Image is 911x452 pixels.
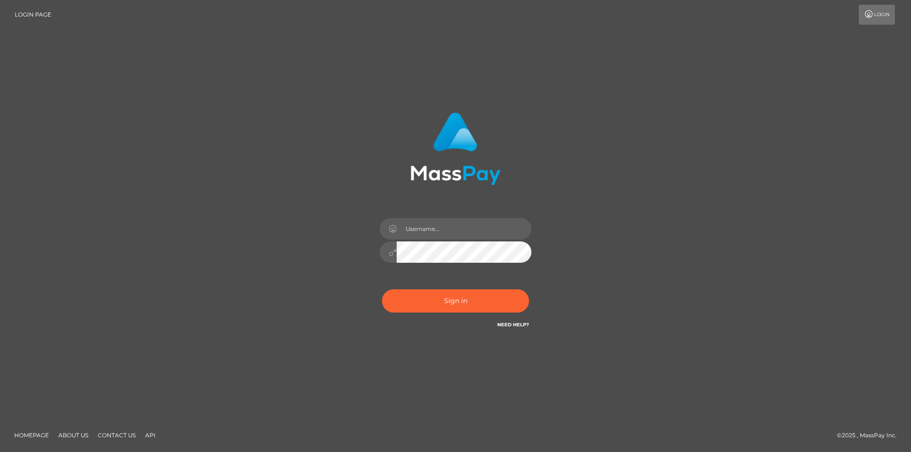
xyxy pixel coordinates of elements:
a: API [141,428,159,443]
a: About Us [55,428,92,443]
a: Login Page [15,5,51,25]
a: Login [859,5,895,25]
a: Need Help? [497,322,529,328]
a: Contact Us [94,428,139,443]
div: © 2025 , MassPay Inc. [837,430,904,441]
button: Sign in [382,289,529,313]
a: Homepage [10,428,53,443]
img: MassPay Login [410,112,501,185]
input: Username... [397,218,531,240]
